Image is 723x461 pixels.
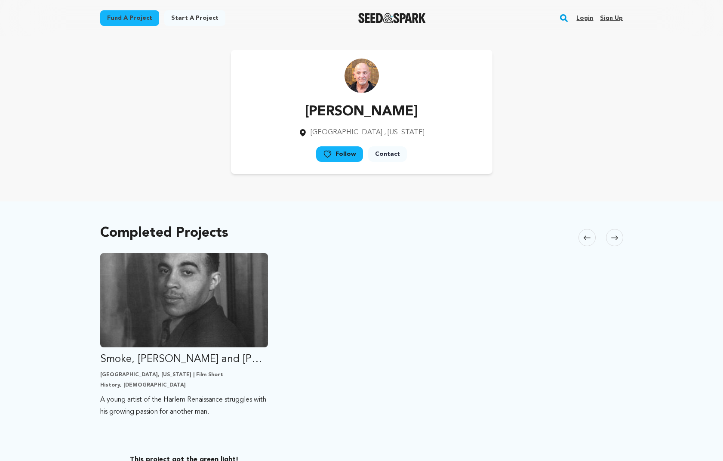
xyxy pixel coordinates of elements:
a: Follow [316,146,363,162]
span: , [US_STATE] [384,129,425,136]
img: https://seedandspark-static.s3.us-east-2.amazonaws.com/images/User/000/401/665/medium/Philipson%2... [345,59,379,93]
p: Smoke, [PERSON_NAME] and [PERSON_NAME] [100,353,268,366]
img: Seed&Spark Logo Dark Mode [358,13,426,23]
a: Contact [368,146,407,162]
p: A young artist of the Harlem Renaissance struggles with his growing passion for another man. [100,394,268,418]
a: Fund Smoke, Lilies and Jade [100,253,268,418]
a: Fund a project [100,10,159,26]
a: Login [576,11,593,25]
a: Sign up [600,11,623,25]
h2: Completed Projects [100,227,228,239]
p: [GEOGRAPHIC_DATA], [US_STATE] | Film Short [100,371,268,378]
span: [GEOGRAPHIC_DATA] [311,129,382,136]
a: Start a project [164,10,225,26]
p: [PERSON_NAME] [298,102,425,122]
a: Seed&Spark Homepage [358,13,426,23]
p: History, [DEMOGRAPHIC_DATA] [100,382,268,389]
